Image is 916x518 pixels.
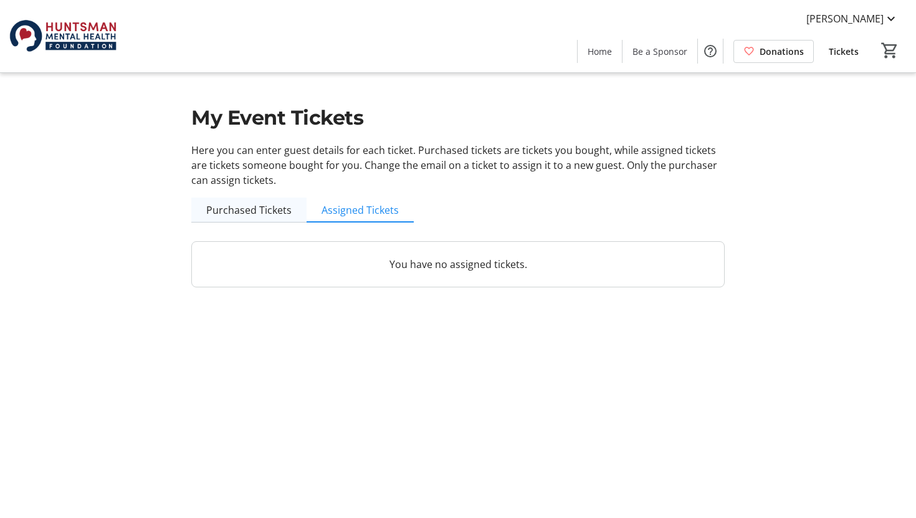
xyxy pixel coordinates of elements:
[206,205,292,215] span: Purchased Tickets
[829,45,859,58] span: Tickets
[760,45,804,58] span: Donations
[623,40,697,63] a: Be a Sponsor
[207,257,709,272] p: You have no assigned tickets.
[819,40,869,63] a: Tickets
[698,39,723,64] button: Help
[796,9,909,29] button: [PERSON_NAME]
[191,103,725,133] h1: My Event Tickets
[632,45,687,58] span: Be a Sponsor
[806,11,884,26] span: [PERSON_NAME]
[322,205,399,215] span: Assigned Tickets
[578,40,622,63] a: Home
[733,40,814,63] a: Donations
[191,143,725,188] p: Here you can enter guest details for each ticket. Purchased tickets are tickets you bought, while...
[7,5,118,67] img: Huntsman Mental Health Foundation's Logo
[879,39,901,62] button: Cart
[588,45,612,58] span: Home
